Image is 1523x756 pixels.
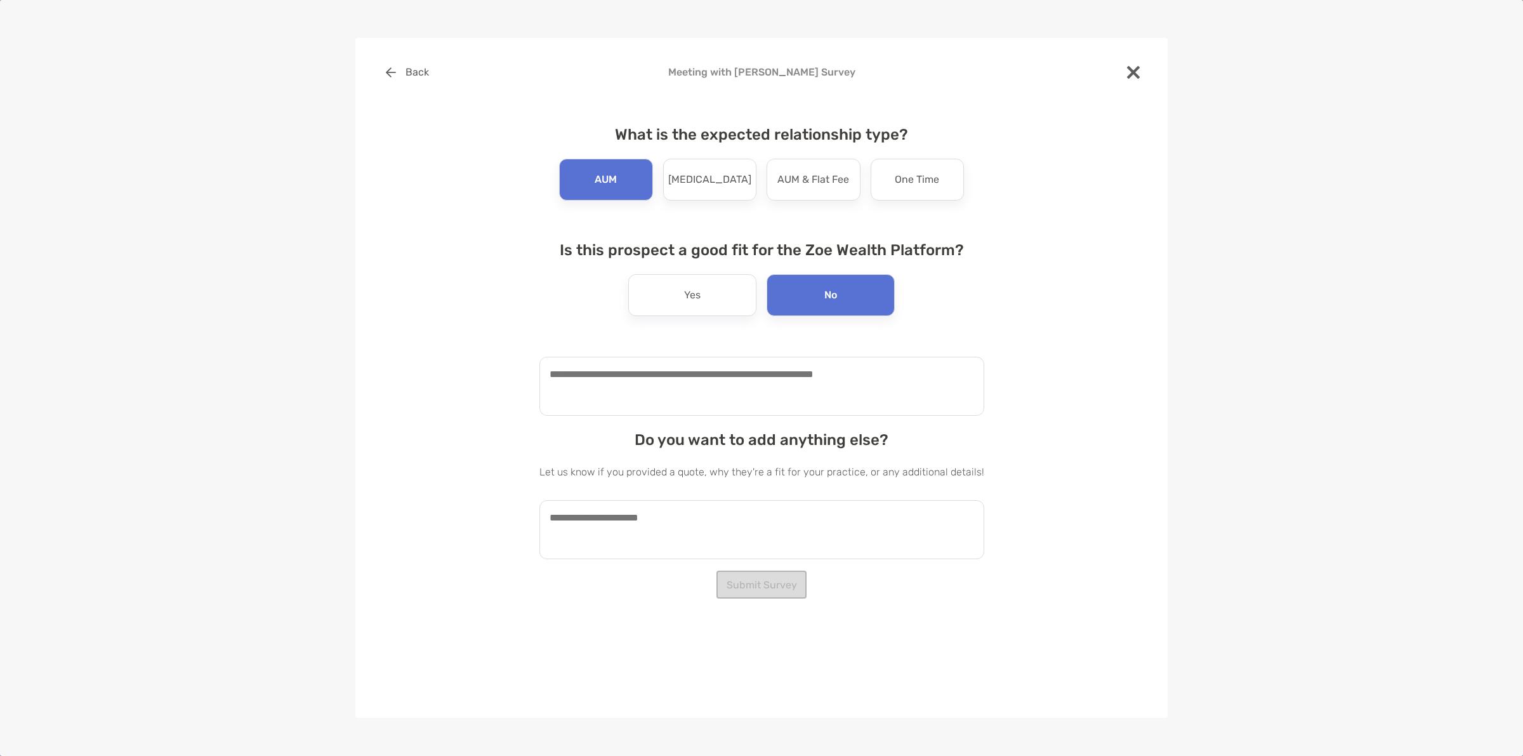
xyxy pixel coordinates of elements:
[595,169,617,190] p: AUM
[539,126,984,143] h4: What is the expected relationship type?
[376,58,438,86] button: Back
[668,169,751,190] p: [MEDICAL_DATA]
[539,241,984,259] h4: Is this prospect a good fit for the Zoe Wealth Platform?
[684,285,701,305] p: Yes
[1127,66,1140,79] img: close modal
[824,285,837,305] p: No
[386,67,396,77] img: button icon
[376,66,1147,78] h4: Meeting with [PERSON_NAME] Survey
[539,464,984,480] p: Let us know if you provided a quote, why they're a fit for your practice, or any additional details!
[895,169,939,190] p: One Time
[777,169,849,190] p: AUM & Flat Fee
[539,431,984,449] h4: Do you want to add anything else?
